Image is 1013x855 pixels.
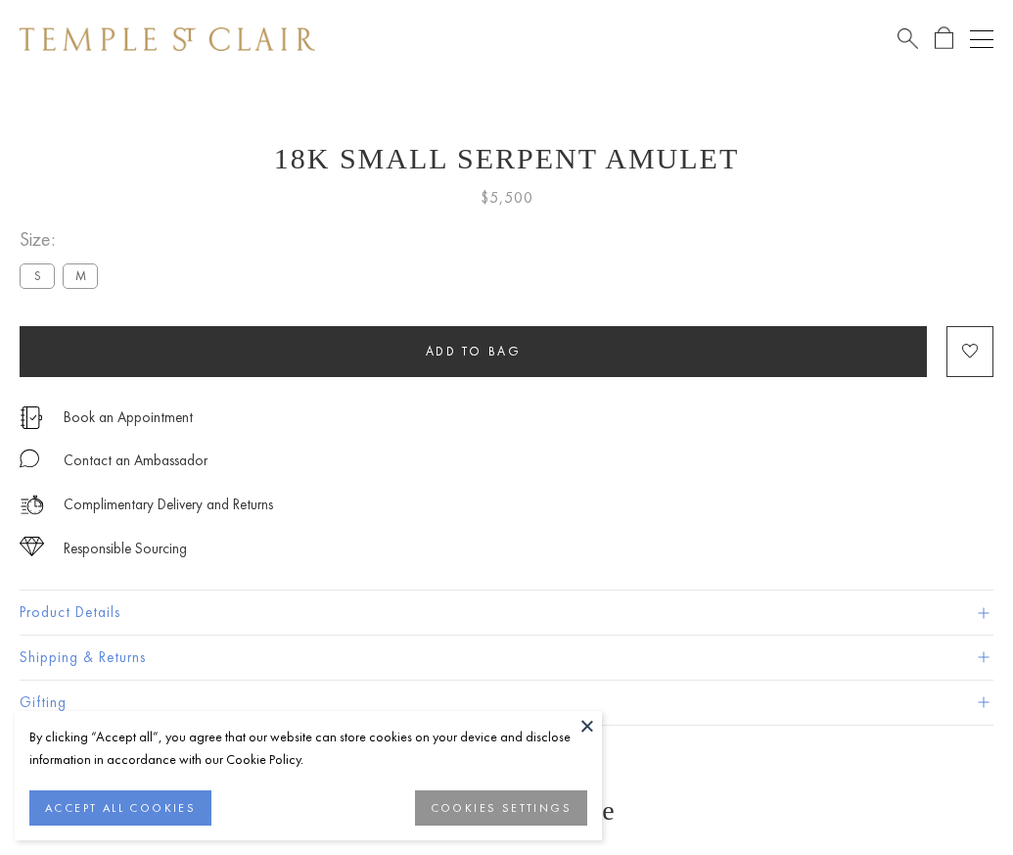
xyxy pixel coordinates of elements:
[20,537,44,556] img: icon_sourcing.svg
[20,449,39,468] img: MessageIcon-01_2.svg
[64,406,193,428] a: Book an Appointment
[415,790,587,826] button: COOKIES SETTINGS
[29,790,211,826] button: ACCEPT ALL COOKIES
[20,681,993,725] button: Gifting
[970,27,993,51] button: Open navigation
[426,343,522,359] span: Add to bag
[20,636,993,680] button: Shipping & Returns
[20,406,43,429] img: icon_appointment.svg
[64,493,273,517] p: Complimentary Delivery and Returns
[935,26,953,51] a: Open Shopping Bag
[64,449,207,473] div: Contact an Ambassador
[63,263,98,288] label: M
[481,185,533,211] span: $5,500
[20,493,44,517] img: icon_delivery.svg
[20,591,993,635] button: Product Details
[20,326,927,377] button: Add to bag
[20,142,993,175] h1: 18K Small Serpent Amulet
[29,726,587,771] div: By clicking “Accept all”, you agree that our website can store cookies on your device and disclos...
[20,223,106,256] span: Size:
[20,27,315,51] img: Temple St. Clair
[64,537,187,561] div: Responsible Sourcing
[898,26,918,51] a: Search
[20,263,55,288] label: S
